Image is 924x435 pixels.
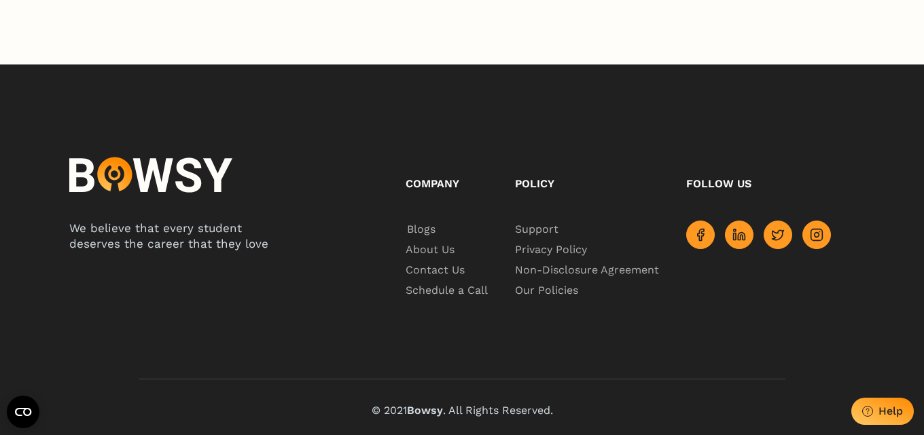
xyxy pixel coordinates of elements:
span: We believe that every student deserves the career that they love [69,221,268,250]
button: Help [851,398,914,425]
a: Non-Disclosure Agreement [515,260,659,280]
div: Help [878,404,903,417]
span: Company [406,177,459,190]
span: About Us [406,240,457,260]
button: Open CMP widget [7,396,39,428]
a: Blogs [406,219,488,240]
a: Contact Us [406,260,488,280]
span: Contact Us [406,260,467,280]
span: Our Policies [515,280,580,301]
span: Policy [515,177,554,190]
span: Privacy Policy [515,240,590,260]
span: Support [515,219,559,240]
span: © 2021 . All Rights Reserved. [372,404,553,417]
span: Blogs [406,219,436,240]
span: Follow us [686,177,751,190]
a: Schedule a Call [406,280,488,301]
img: logo [69,156,232,193]
a: Privacy Policy [515,240,659,260]
span: Bowsy [407,404,443,417]
a: About Us [406,240,488,260]
a: Our Policies [515,280,659,301]
a: Support [515,219,659,240]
